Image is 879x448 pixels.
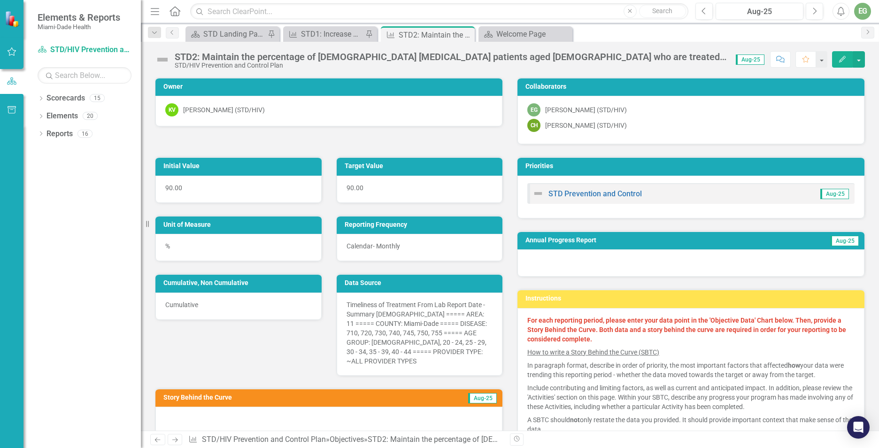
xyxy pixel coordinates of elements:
[345,162,498,170] h3: Target Value
[175,62,726,69] div: STD/HIV Prevention and Control Plan
[854,3,871,20] button: EG
[639,5,686,18] button: Search
[496,28,570,40] div: Welcome Page
[527,348,659,356] u: How to write a Story Behind the Curve (SBTC)
[525,237,761,244] h3: Annual Progress Report
[46,129,73,139] a: Reports
[347,184,363,192] span: 90.00
[163,221,317,228] h3: Unit of Measure
[527,381,855,413] p: Include contributing and limiting factors, as well as current and anticipated impact. In addition...
[90,94,105,102] div: 15
[337,234,503,261] div: Calendar- Monthly
[345,279,498,286] h3: Data Source
[652,7,672,15] span: Search
[481,28,570,40] a: Welcome Page
[46,93,85,104] a: Scorecards
[847,416,870,439] div: Open Intercom Messenger
[163,83,498,90] h3: Owner
[165,301,198,309] span: Cumulative
[719,6,800,17] div: Aug-25
[788,362,800,369] strong: how
[527,317,846,343] strong: For each reporting period, please enter your data point in the 'Objective Data' Chart below. Then...
[155,52,170,67] img: Not Defined
[570,416,580,424] strong: not
[527,413,855,436] p: A SBTC should only restate the data you provided. It should provide important context that make s...
[525,162,860,170] h3: Priorities
[203,28,265,40] div: STD Landing Page
[545,121,627,130] div: [PERSON_NAME] (STD/HIV)
[545,105,627,115] div: [PERSON_NAME] (STD/HIV)
[5,11,21,27] img: ClearPoint Strategy
[527,103,540,116] div: EG
[175,52,726,62] div: STD2: Maintain the percentage of [DEMOGRAPHIC_DATA] [MEDICAL_DATA] patients aged [DEMOGRAPHIC_DAT...
[532,188,544,199] img: Not Defined
[301,28,363,40] div: STD1: Increase percentage of Miami-Dade Favorable Disposition from 67% (2022) to 75% (2026).
[183,105,265,115] div: [PERSON_NAME] (STD/HIV)
[188,434,503,445] div: » »
[38,12,120,23] span: Elements & Reports
[548,189,642,198] a: STD Prevention and Control
[165,103,178,116] div: KV
[525,83,860,90] h3: Collaborators
[525,295,860,302] h3: Instructions
[345,221,498,228] h3: Reporting Frequency
[347,301,487,365] span: Timeliness of Treatment From Lab Report Date - Summary [DEMOGRAPHIC_DATA] ===== AREA: 11 ===== CO...
[163,279,317,286] h3: Cumulative, Non Cumulative
[38,45,131,55] a: STD/HIV Prevention and Control Plan
[830,236,859,246] span: Aug-25
[285,28,363,40] a: STD1: Increase percentage of Miami-Dade Favorable Disposition from 67% (2022) to 75% (2026).
[46,111,78,122] a: Elements
[202,435,326,444] a: STD/HIV Prevention and Control Plan
[736,54,764,65] span: Aug-25
[165,184,182,192] span: 90.00
[190,3,688,20] input: Search ClearPoint...
[399,29,472,41] div: STD2: Maintain the percentage of [DEMOGRAPHIC_DATA] [MEDICAL_DATA] patients aged [DEMOGRAPHIC_DAT...
[716,3,803,20] button: Aug-25
[468,393,497,403] span: Aug-25
[165,242,170,250] span: %
[527,359,855,381] p: In paragraph format, describe in order of priority, the most important factors that affected your...
[83,112,98,120] div: 20
[38,23,120,31] small: Miami-Dade Health
[38,67,131,84] input: Search Below...
[527,119,540,132] div: CH
[188,28,265,40] a: STD Landing Page
[820,189,849,199] span: Aug-25
[163,162,317,170] h3: Initial Value
[330,435,364,444] a: Objectives
[77,130,93,138] div: 16
[163,394,397,401] h3: Story Behind the Curve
